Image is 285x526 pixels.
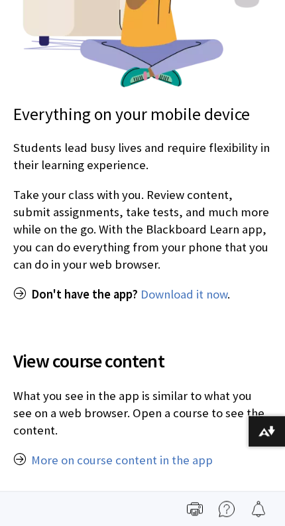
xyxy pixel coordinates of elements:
img: Print [187,501,203,517]
img: Follow this page [251,501,266,517]
img: More help [219,501,235,517]
a: More on course content in the app [31,452,213,468]
span: View course content [13,347,272,375]
p: Take your class with you. Review content, submit assignments, take tests, and much more while on ... [13,186,272,273]
p: Students lead busy lives and require flexibility in their learning experience. [13,139,272,174]
p: . [13,286,272,303]
span: Don't have the app? [31,287,138,302]
a: Download it now [141,287,227,302]
p: What you see in the app is similar to what you see on a web browser. Open a course to see the con... [13,387,272,440]
p: Everything on your mobile device [13,103,272,127]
